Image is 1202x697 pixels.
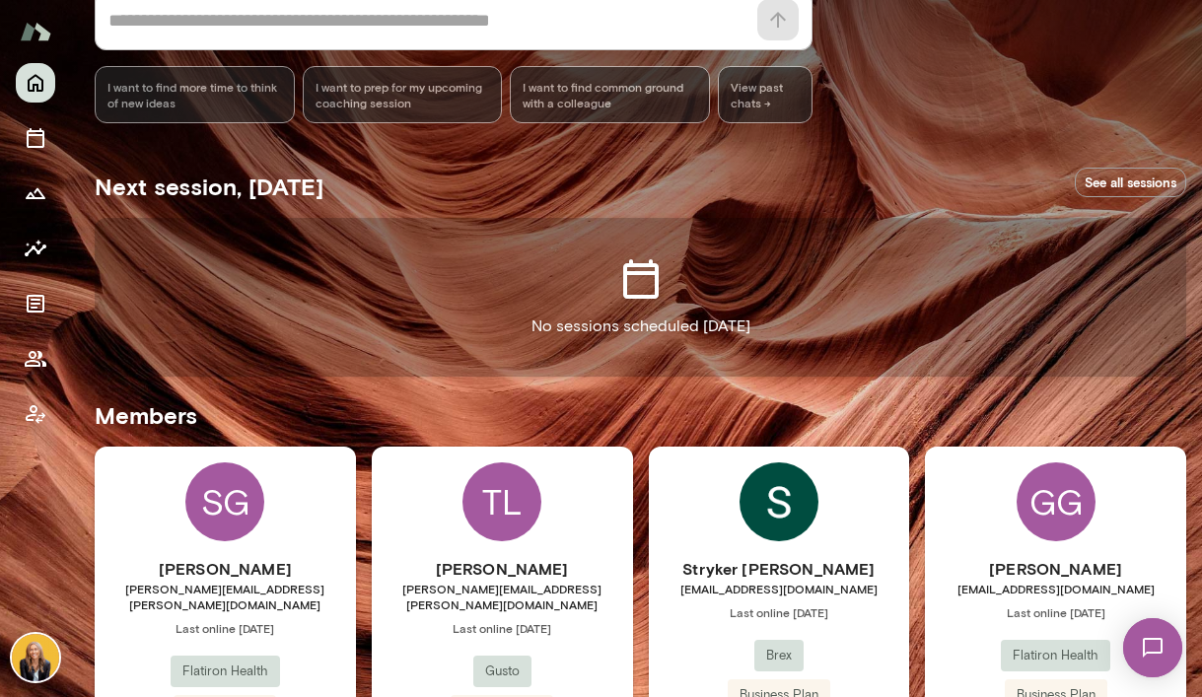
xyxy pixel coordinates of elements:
span: Flatiron Health [1001,646,1110,665]
h6: [PERSON_NAME] [925,557,1186,581]
div: TL [462,462,541,541]
span: Last online [DATE] [925,604,1186,620]
h6: [PERSON_NAME] [372,557,633,581]
button: Sessions [16,118,55,158]
div: GG [1017,462,1096,541]
h6: Stryker [PERSON_NAME] [649,557,910,581]
div: I want to find more time to think of new ideas [95,66,295,123]
p: No sessions scheduled [DATE] [531,314,750,338]
button: Members [16,339,55,379]
button: Insights [16,229,55,268]
img: Mento [20,13,51,50]
span: View past chats -> [718,66,813,123]
button: Home [16,63,55,103]
button: Client app [16,394,55,434]
div: SG [185,462,264,541]
button: Documents [16,284,55,323]
h6: [PERSON_NAME] [95,557,356,581]
a: See all sessions [1075,168,1186,198]
span: I want to find common ground with a colleague [523,79,697,110]
span: Brex [754,646,804,665]
h5: Members [95,399,1186,431]
div: I want to find common ground with a colleague [510,66,710,123]
span: I want to prep for my upcoming coaching session [316,79,490,110]
span: [EMAIL_ADDRESS][DOMAIN_NAME] [925,581,1186,596]
h5: Next session, [DATE] [95,171,323,202]
span: Last online [DATE] [372,620,633,636]
span: Gusto [473,662,531,681]
img: Leah Beltz [12,634,59,681]
span: Last online [DATE] [95,620,356,636]
span: [PERSON_NAME][EMAIL_ADDRESS][PERSON_NAME][DOMAIN_NAME] [372,581,633,612]
span: Last online [DATE] [649,604,910,620]
span: [EMAIL_ADDRESS][DOMAIN_NAME] [649,581,910,596]
span: [PERSON_NAME][EMAIL_ADDRESS][PERSON_NAME][DOMAIN_NAME] [95,581,356,612]
div: I want to prep for my upcoming coaching session [303,66,503,123]
img: Stryker Mott [740,462,818,541]
span: Flatiron Health [171,662,280,681]
span: I want to find more time to think of new ideas [107,79,282,110]
button: Growth Plan [16,174,55,213]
